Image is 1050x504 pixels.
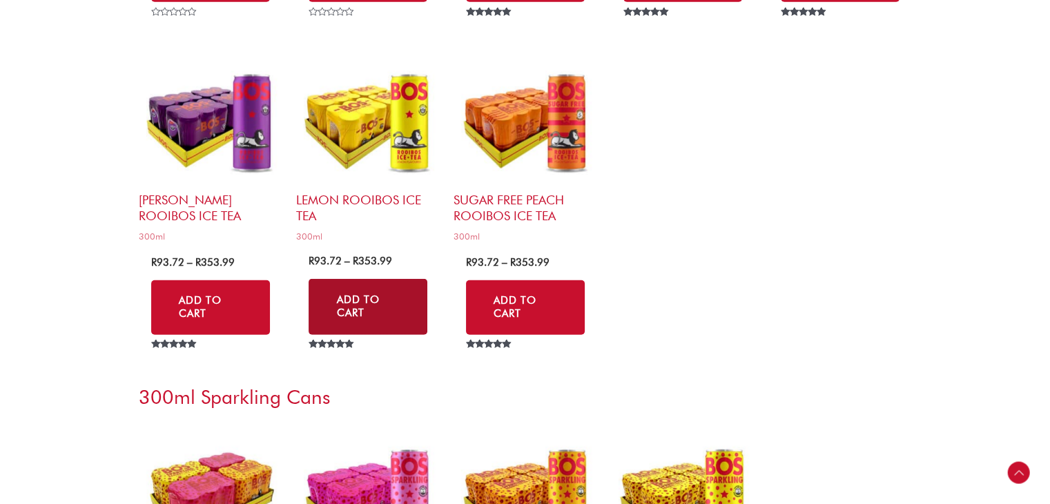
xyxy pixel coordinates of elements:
[781,8,828,48] span: Rated out of 5
[466,256,471,269] span: R
[139,231,282,242] span: 300ml
[151,340,199,380] span: Rated out of 5
[353,255,392,267] bdi: 353.99
[623,8,671,48] span: Rated out of 5
[466,340,512,380] span: Rated out of 5
[139,48,282,192] img: Berry Rooibos Ice Tea
[466,8,514,48] span: Rated out of 5
[151,280,270,335] a: Select options for “Berry Rooibos Ice Tea”
[187,256,193,269] span: –
[296,231,440,242] span: 300ml
[309,255,314,267] span: R
[139,385,912,409] h3: 300ml Sparkling Cans
[309,340,356,380] span: Rated out of 5
[510,256,550,269] bdi: 353.99
[502,256,507,269] span: –
[151,256,184,269] bdi: 93.72
[454,48,597,246] a: Sugar Free Peach Rooibos Ice Tea300ml
[353,255,358,267] span: R
[139,48,282,246] a: [PERSON_NAME] Rooibos Ice Tea300ml
[151,256,157,269] span: R
[454,48,597,192] img: Sugar Free Peach Rooibos Ice Tea
[510,256,516,269] span: R
[466,256,499,269] bdi: 93.72
[296,48,440,192] img: Lemon Rooibos Ice Tea
[309,279,427,335] a: Select options for “Lemon Rooibos Ice Tea”
[195,256,201,269] span: R
[296,192,440,224] h2: Lemon Rooibos Ice Tea
[296,48,440,246] a: Lemon Rooibos Ice Tea300ml
[309,255,342,267] bdi: 93.72
[454,192,597,224] h2: Sugar Free Peach Rooibos Ice Tea
[466,280,585,335] a: Select options for “Sugar Free Peach Rooibos Ice Tea”
[139,192,282,224] h2: [PERSON_NAME] Rooibos Ice Tea
[195,256,235,269] bdi: 353.99
[454,231,597,242] span: 300ml
[344,255,350,267] span: –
